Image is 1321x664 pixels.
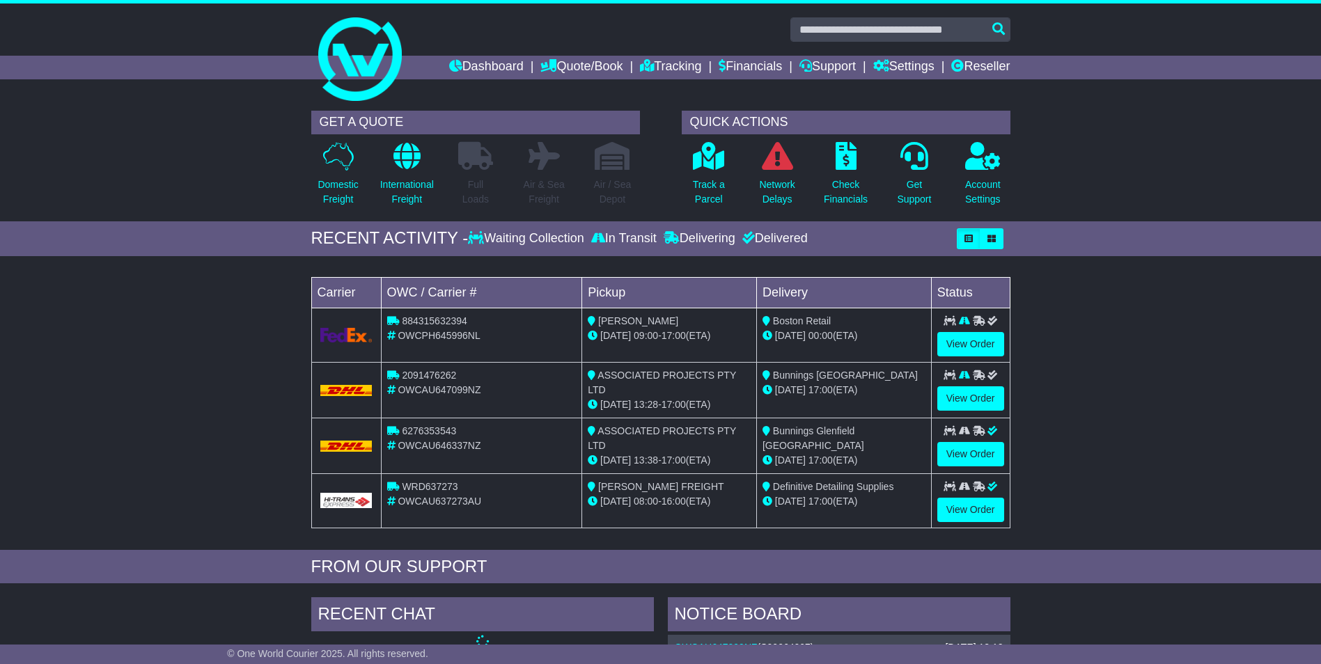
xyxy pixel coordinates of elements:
[808,330,833,341] span: 00:00
[598,315,678,326] span: [PERSON_NAME]
[600,496,631,507] span: [DATE]
[398,496,481,507] span: OWCAU637273AU
[468,231,587,246] div: Waiting Collection
[808,454,833,466] span: 17:00
[662,454,686,466] span: 17:00
[775,384,806,395] span: [DATE]
[675,642,1003,654] div: ( )
[662,399,686,410] span: 17:00
[763,494,925,509] div: (ETA)
[775,454,806,466] span: [DATE]
[675,642,758,653] a: OWCAU647099NZ
[808,496,833,507] span: 17:00
[594,177,632,207] p: Air / Sea Depot
[719,56,782,79] a: Financials
[402,425,456,436] span: 6276353543
[693,177,725,207] p: Track a Parcel
[668,597,1010,635] div: NOTICE BOARD
[951,56,1010,79] a: Reseller
[824,177,868,207] p: Check Financials
[398,330,480,341] span: OWCPH645996NL
[759,177,795,207] p: Network Delays
[763,453,925,468] div: (ETA)
[600,399,631,410] span: [DATE]
[692,141,726,214] a: Track aParcel
[588,370,736,395] span: ASSOCIATED PROJECTS PTY LTD
[739,231,808,246] div: Delivered
[582,277,757,308] td: Pickup
[317,141,359,214] a: DomesticFreight
[773,370,918,381] span: Bunnings [GEOGRAPHIC_DATA]
[763,383,925,397] div: (ETA)
[318,177,358,207] p: Domestic Freight
[227,648,428,659] span: © One World Courier 2025. All rights reserved.
[964,141,1001,214] a: AccountSettings
[402,315,467,326] span: 884315632394
[402,481,458,492] span: WRD637273
[320,493,373,508] img: GetCarrierServiceLogo
[380,141,435,214] a: InternationalFreight
[773,481,894,492] span: Definitive Detailing Supplies
[965,177,1001,207] p: Account Settings
[808,384,833,395] span: 17:00
[634,454,658,466] span: 13:38
[660,231,739,246] div: Delivering
[662,496,686,507] span: 16:00
[311,597,654,635] div: RECENT CHAT
[873,56,935,79] a: Settings
[775,330,806,341] span: [DATE]
[662,330,686,341] span: 17:00
[402,370,456,381] span: 2091476262
[588,397,751,412] div: - (ETA)
[311,111,640,134] div: GET A QUOTE
[320,385,373,396] img: DHL.png
[380,177,434,207] p: International Freight
[588,329,751,343] div: - (ETA)
[449,56,524,79] a: Dashboard
[682,111,1010,134] div: QUICK ACTIONS
[756,277,931,308] td: Delivery
[381,277,582,308] td: OWC / Carrier #
[600,454,631,466] span: [DATE]
[600,330,631,341] span: [DATE]
[823,141,868,214] a: CheckFinancials
[634,496,658,507] span: 08:00
[758,141,795,214] a: NetworkDelays
[320,441,373,452] img: DHL.png
[773,315,831,326] span: Boston Retail
[634,399,658,410] span: 13:28
[640,56,701,79] a: Tracking
[937,386,1004,411] a: View Order
[398,440,480,451] span: OWCAU646337NZ
[937,332,1004,356] a: View Order
[398,384,480,395] span: OWCAU647099NZ
[634,330,658,341] span: 09:00
[311,228,469,248] div: RECENT ACTIVITY -
[311,277,381,308] td: Carrier
[458,177,493,207] p: Full Loads
[540,56,623,79] a: Quote/Book
[598,481,724,492] span: [PERSON_NAME] FREIGHT
[937,498,1004,522] a: View Order
[775,496,806,507] span: [DATE]
[588,231,660,246] div: In Transit
[799,56,856,79] a: Support
[945,642,1003,654] div: [DATE] 13:12
[588,453,751,468] div: - (ETA)
[760,642,811,653] span: S00064007
[937,442,1004,466] a: View Order
[311,557,1010,577] div: FROM OUR SUPPORT
[931,277,1010,308] td: Status
[320,328,373,342] img: GetCarrierServiceLogo
[588,494,751,509] div: - (ETA)
[763,329,925,343] div: (ETA)
[897,177,931,207] p: Get Support
[896,141,932,214] a: GetSupport
[588,425,736,451] span: ASSOCIATED PROJECTS PTY LTD
[763,425,864,451] span: Bunnings Glenfield [GEOGRAPHIC_DATA]
[524,177,565,207] p: Air & Sea Freight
